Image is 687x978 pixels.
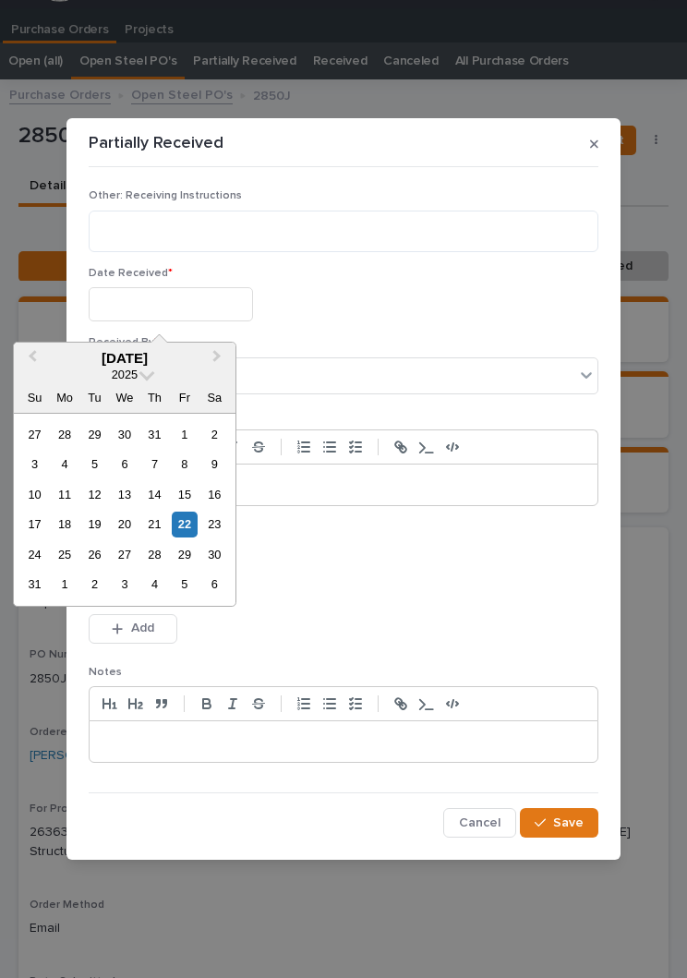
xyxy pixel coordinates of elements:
[22,512,47,537] div: Choose Sunday, August 17th, 2025
[22,542,47,567] div: Choose Sunday, August 24th, 2025
[142,482,167,507] div: Choose Thursday, August 14th, 2025
[520,808,598,838] button: Save
[16,344,45,374] button: Previous Month
[22,452,47,477] div: Choose Sunday, August 3rd, 2025
[112,385,137,410] div: We
[52,452,77,477] div: Choose Monday, August 4th, 2025
[82,385,107,410] div: Tu
[52,542,77,567] div: Choose Monday, August 25th, 2025
[89,190,242,201] span: Other: Receiving Instructions
[172,452,197,477] div: Choose Friday, August 8th, 2025
[172,512,197,537] div: Choose Friday, August 22nd, 2025
[172,385,197,410] div: Fr
[142,512,167,537] div: Choose Thursday, August 21st, 2025
[112,512,137,537] div: Choose Wednesday, August 20th, 2025
[459,815,500,831] span: Cancel
[82,512,107,537] div: Choose Tuesday, August 19th, 2025
[142,542,167,567] div: Choose Thursday, August 28th, 2025
[52,385,77,410] div: Mo
[82,452,107,477] div: Choose Tuesday, August 5th, 2025
[14,350,235,367] div: [DATE]
[131,620,154,636] span: Add
[82,572,107,597] div: Choose Tuesday, September 2nd, 2025
[172,422,197,447] div: Choose Friday, August 1st, 2025
[89,667,122,678] span: Notes
[52,422,77,447] div: Choose Monday, July 28th, 2025
[142,385,167,410] div: Th
[202,385,227,410] div: Sa
[202,452,227,477] div: Choose Saturday, August 9th, 2025
[22,385,47,410] div: Su
[22,482,47,507] div: Choose Sunday, August 10th, 2025
[112,368,138,381] span: 2025
[202,542,227,567] div: Choose Saturday, August 30th, 2025
[172,572,197,597] div: Choose Friday, September 5th, 2025
[142,452,167,477] div: Choose Thursday, August 7th, 2025
[443,808,516,838] button: Cancel
[82,482,107,507] div: Choose Tuesday, August 12th, 2025
[112,452,137,477] div: Choose Wednesday, August 6th, 2025
[52,572,77,597] div: Choose Monday, September 1st, 2025
[89,268,173,279] span: Date Received
[22,422,47,447] div: Choose Sunday, July 27th, 2025
[112,542,137,567] div: Choose Wednesday, August 27th, 2025
[82,422,107,447] div: Choose Tuesday, July 29th, 2025
[553,815,584,831] span: Save
[89,134,223,154] p: Partially Received
[82,542,107,567] div: Choose Tuesday, August 26th, 2025
[172,482,197,507] div: Choose Friday, August 15th, 2025
[202,482,227,507] div: Choose Saturday, August 16th, 2025
[142,572,167,597] div: Choose Thursday, September 4th, 2025
[22,572,47,597] div: Choose Sunday, August 31st, 2025
[172,542,197,567] div: Choose Friday, August 29th, 2025
[89,614,177,644] button: Add
[112,572,137,597] div: Choose Wednesday, September 3rd, 2025
[19,419,229,599] div: month 2025-08
[202,572,227,597] div: Choose Saturday, September 6th, 2025
[142,422,167,447] div: Choose Thursday, July 31st, 2025
[52,482,77,507] div: Choose Monday, August 11th, 2025
[202,422,227,447] div: Choose Saturday, August 2nd, 2025
[52,512,77,537] div: Choose Monday, August 18th, 2025
[112,422,137,447] div: Choose Wednesday, July 30th, 2025
[202,512,227,537] div: Choose Saturday, August 23rd, 2025
[204,344,234,374] button: Next Month
[112,482,137,507] div: Choose Wednesday, August 13th, 2025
